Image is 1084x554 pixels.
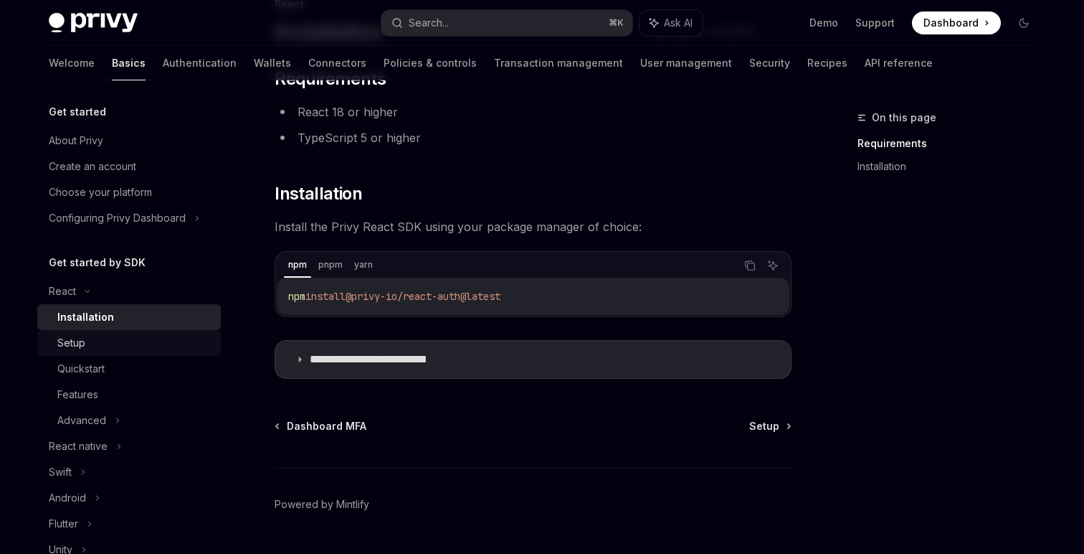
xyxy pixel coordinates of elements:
div: Choose your platform [49,184,152,201]
a: About Privy [37,128,221,154]
span: Installation [275,182,362,205]
span: Dashboard MFA [287,419,366,433]
div: pnpm [314,256,347,273]
span: Dashboard [923,16,979,30]
a: Requirements [857,132,1047,155]
li: TypeScript 5 or higher [275,128,791,148]
a: Wallets [254,46,291,80]
a: Features [37,382,221,408]
a: Demo [809,16,838,30]
a: Authentication [163,46,237,80]
a: Dashboard [912,11,1001,34]
div: Setup [57,334,85,352]
a: Security [749,46,790,80]
button: Ask AI [764,256,782,275]
a: Basics [112,46,146,80]
a: Support [855,16,895,30]
span: Install the Privy React SDK using your package manager of choice: [275,217,791,237]
span: @privy-io/react-auth@latest [346,290,500,303]
a: Powered by Mintlify [275,497,369,512]
button: Ask AI [640,10,703,36]
a: Policies & controls [384,46,477,80]
a: User management [640,46,732,80]
div: Configuring Privy Dashboard [49,210,186,227]
a: Recipes [807,46,847,80]
div: Android [49,489,86,507]
a: Choose your platform [37,179,221,205]
li: React 18 or higher [275,102,791,122]
div: Installation [57,309,114,326]
img: dark logo [49,13,138,33]
div: Quickstart [57,360,105,377]
a: Installation [857,155,1047,178]
a: Setup [37,330,221,356]
div: Advanced [57,412,106,429]
a: Connectors [308,46,366,80]
button: Copy the contents from the code block [741,256,759,275]
div: npm [284,256,311,273]
span: On this page [872,109,936,126]
span: Setup [749,419,779,433]
div: About Privy [49,132,103,149]
a: Quickstart [37,356,221,382]
div: Flutter [49,515,78,532]
h5: Get started [49,103,106,121]
span: install [305,290,346,303]
a: Create an account [37,154,221,179]
div: Search... [409,14,449,32]
h5: Get started by SDK [49,254,146,271]
div: Create an account [49,158,136,175]
span: npm [288,290,305,303]
div: Features [57,386,98,403]
span: Ask AI [664,16,693,30]
div: Swift [49,464,72,481]
div: React [49,283,76,300]
a: Welcome [49,46,95,80]
a: Transaction management [494,46,623,80]
button: Search...⌘K [381,10,632,36]
a: Dashboard MFA [276,419,366,433]
a: API reference [865,46,933,80]
a: Setup [749,419,790,433]
a: Installation [37,304,221,330]
div: yarn [350,256,377,273]
span: ⌘ K [609,17,624,29]
button: Toggle dark mode [1012,11,1035,34]
div: React native [49,438,108,455]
